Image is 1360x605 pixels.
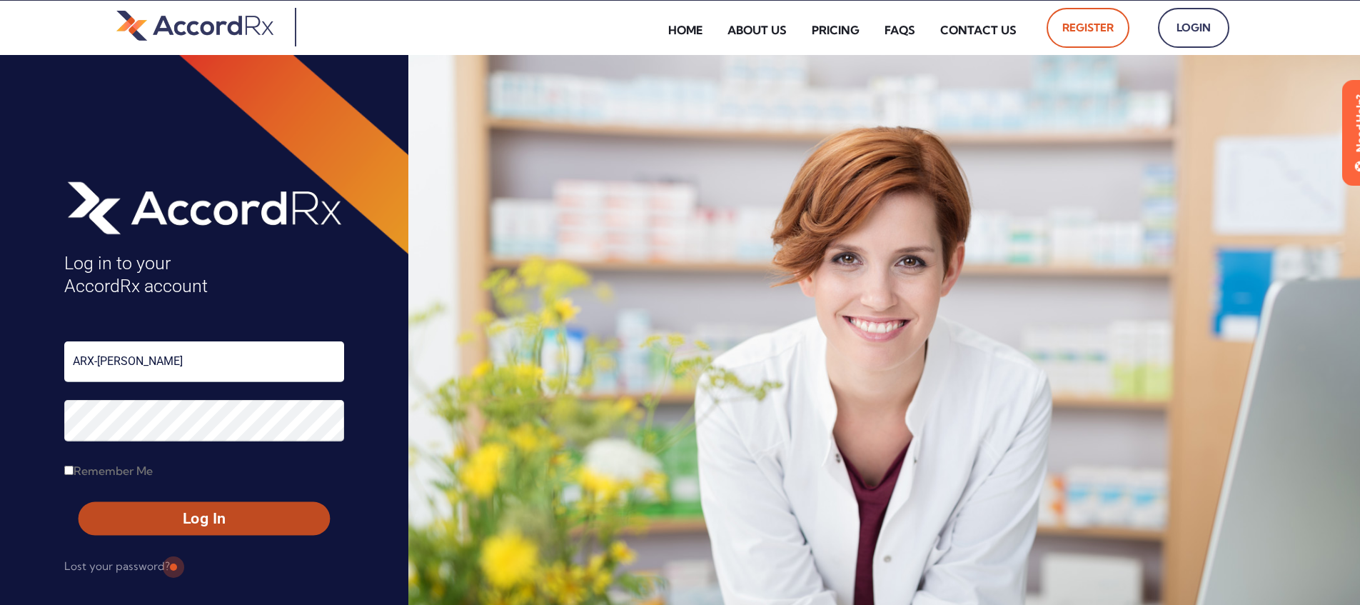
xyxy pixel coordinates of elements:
img: default-logo [116,8,273,43]
a: About Us [717,14,797,46]
a: Lost your password? [64,555,170,578]
a: Contact Us [930,14,1027,46]
a: FAQs [874,14,926,46]
img: AccordRx_logo_header_white [64,176,344,238]
a: Register [1047,8,1129,48]
span: Register [1062,16,1114,39]
a: Home [658,14,713,46]
button: Log In [79,502,330,536]
span: Login [1174,16,1214,39]
input: Remember Me [64,466,74,475]
span: Log In [91,509,317,529]
a: Pricing [801,14,870,46]
a: Login [1158,8,1229,48]
label: Remember Me [64,459,153,482]
input: Username or Email Address [64,341,344,382]
h4: Log in to your AccordRx account [64,252,344,299]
